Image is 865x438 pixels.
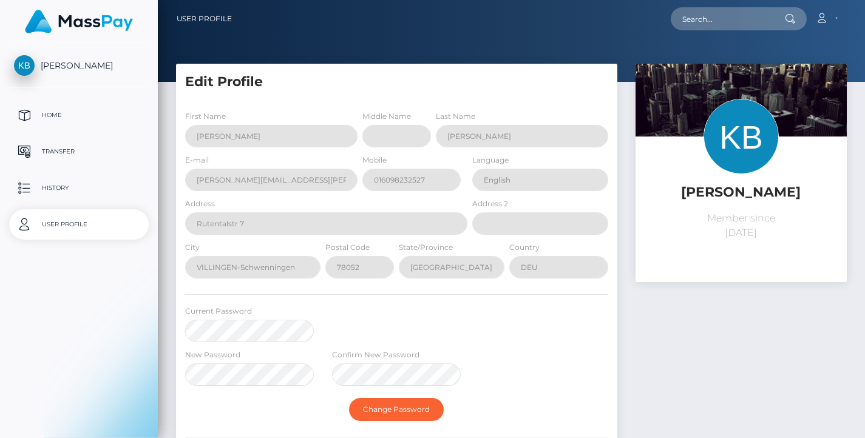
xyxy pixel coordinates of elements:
h5: Edit Profile [185,73,608,92]
label: First Name [185,111,226,122]
a: User Profile [9,209,149,240]
img: MassPay [25,10,133,33]
input: Search... [671,7,785,30]
p: User Profile [14,215,144,234]
label: Confirm New Password [332,349,419,360]
label: New Password [185,349,240,360]
a: User Profile [177,6,232,32]
label: E-mail [185,155,209,166]
p: Member since [DATE] [645,211,838,240]
label: City [185,242,200,253]
h5: [PERSON_NAME] [645,183,838,202]
label: State/Province [399,242,453,253]
a: History [9,173,149,203]
p: Home [14,106,144,124]
a: Transfer [9,136,149,167]
p: History [14,179,144,197]
label: Country [509,242,540,253]
a: Home [9,100,149,130]
label: Current Password [185,306,252,317]
label: Mobile [362,155,387,166]
button: Change Password [349,398,444,421]
label: Last Name [436,111,475,122]
label: Postal Code [325,242,370,253]
span: [PERSON_NAME] [9,60,149,71]
label: Language [472,155,509,166]
p: Transfer [14,143,144,161]
label: Address [185,198,215,209]
label: Middle Name [362,111,411,122]
img: ... [636,64,847,204]
label: Address 2 [472,198,508,209]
